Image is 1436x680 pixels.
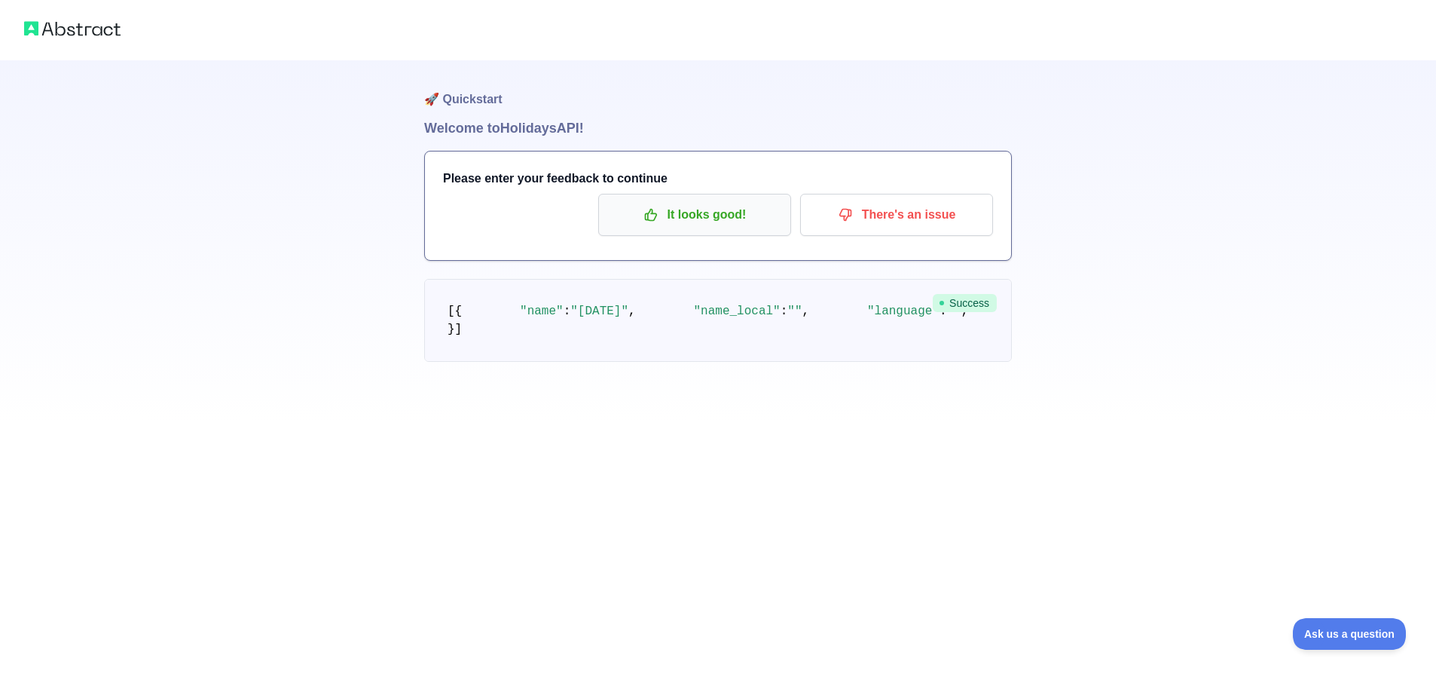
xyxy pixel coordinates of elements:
span: : [781,305,788,318]
h3: Please enter your feedback to continue [443,170,993,188]
span: "language" [867,305,940,318]
p: It looks good! [610,202,780,228]
span: "name_local" [693,305,780,318]
span: "[DATE]" [570,305,628,318]
h1: 🚀 Quickstart [424,60,1012,118]
p: There's an issue [811,202,982,228]
button: There's an issue [800,194,993,236]
button: It looks good! [598,194,791,236]
span: : [564,305,571,318]
span: "name" [520,305,564,318]
iframe: Toggle Customer Support [1293,618,1406,650]
span: [ [448,305,455,318]
h1: Welcome to Holidays API! [424,118,1012,139]
span: "" [787,305,802,318]
span: , [628,305,636,318]
span: Success [933,294,997,312]
img: Abstract logo [24,18,121,39]
span: , [802,305,810,318]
